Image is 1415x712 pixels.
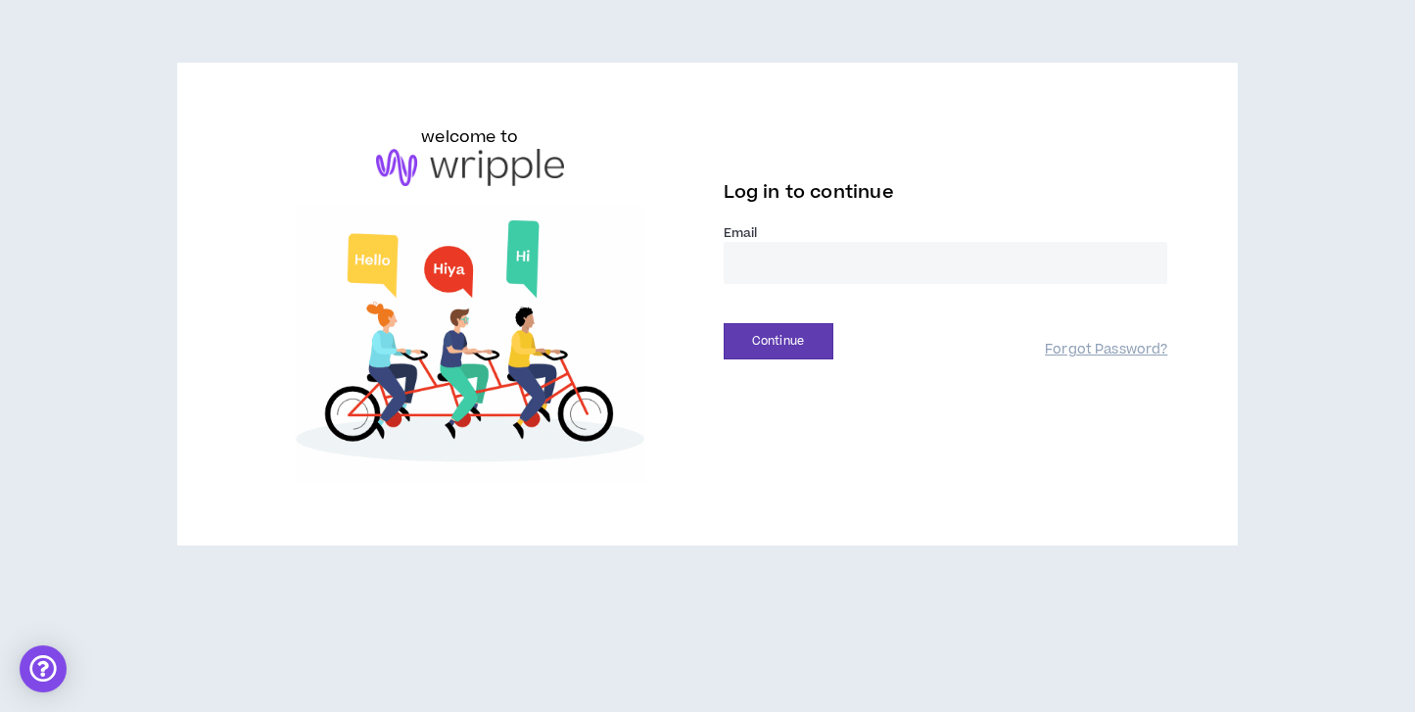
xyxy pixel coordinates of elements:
[421,125,518,149] h6: welcome to
[724,323,833,359] button: Continue
[248,206,692,483] img: Welcome to Wripple
[1045,341,1167,359] a: Forgot Password?
[20,645,67,692] div: Open Intercom Messenger
[376,149,564,186] img: logo-brand.png
[724,180,894,205] span: Log in to continue
[724,224,1168,242] label: Email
